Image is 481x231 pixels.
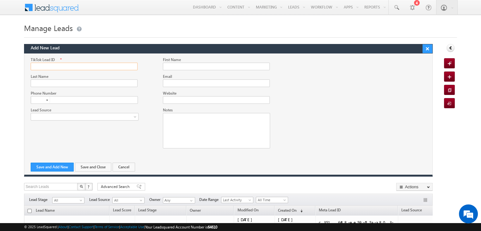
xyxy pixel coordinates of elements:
[28,209,32,213] input: Check all records
[24,23,73,33] span: Manage Leads
[31,43,59,51] span: Add New Lead
[149,197,163,203] span: Owner
[319,208,341,212] span: Meta Lead ID
[190,208,201,213] span: Owner
[95,225,119,229] a: Terms of Service
[11,33,27,41] img: d_60004797649_company_0_60004797649
[221,197,253,203] a: Last Activity
[31,108,51,112] label: Lead Source
[319,220,395,231] div: c3516488-ee59-425a-a803-7b2042aaeafc
[113,197,143,203] span: All
[89,197,112,203] span: Lead Source
[52,197,84,203] a: All
[396,183,433,191] button: Actions
[256,197,286,203] span: All Time
[190,222,231,228] div: datahash
[112,197,145,203] a: All
[401,208,422,212] span: Lead Source
[52,197,83,203] span: All
[88,184,90,189] span: ?
[163,108,173,112] label: Notes
[138,222,183,228] div: Prospect
[104,3,119,18] div: Minimize live chat window
[422,44,433,53] button: ×
[75,163,111,172] button: Save and Close
[199,197,221,203] span: Date Range
[59,225,68,229] a: About
[221,197,251,203] span: Last Activity
[298,208,303,213] span: (sorted descending)
[398,207,425,215] a: Lead Source
[316,207,344,215] a: Meta Lead ID
[85,183,93,190] button: ?
[163,57,181,62] label: First Name
[275,207,306,215] a: Created On (sorted descending)
[29,197,52,203] span: Lead Stage
[237,208,258,212] span: Modified On
[31,57,55,62] label: TikTok Lead ID
[110,207,134,215] a: Lead Score
[33,207,58,215] a: Lead Name
[101,184,132,190] span: Advanced Search
[80,185,83,188] img: Search
[113,208,131,212] span: Lead Score
[31,163,74,172] button: Save and Add New
[138,208,157,212] span: Lead Stage
[135,207,160,215] a: Lead Stage
[163,113,270,148] div: Rich Text Editor, Notes-inline-editor-div
[24,224,217,230] span: © 2025 LeadSquared | | | | |
[256,197,288,203] a: All Time
[163,197,195,203] input: Type to Search
[8,59,115,176] textarea: Type your message and hit 'Enter'
[33,33,106,41] div: Chat with us now
[163,91,176,96] label: Website
[69,225,94,229] a: Contact Support
[113,163,135,172] button: Cancel
[278,208,297,213] span: Created On
[187,197,194,204] a: Show All Items
[163,74,172,79] label: Email
[86,182,115,190] em: Start Chat
[31,91,56,96] label: Phone Number
[145,225,217,229] span: Your Leadsquared Account Number is
[234,207,262,215] a: Modified On
[120,225,144,229] a: Acceptable Use
[113,222,132,228] div: 0
[208,225,217,229] span: 64610
[31,74,48,79] label: Last Name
